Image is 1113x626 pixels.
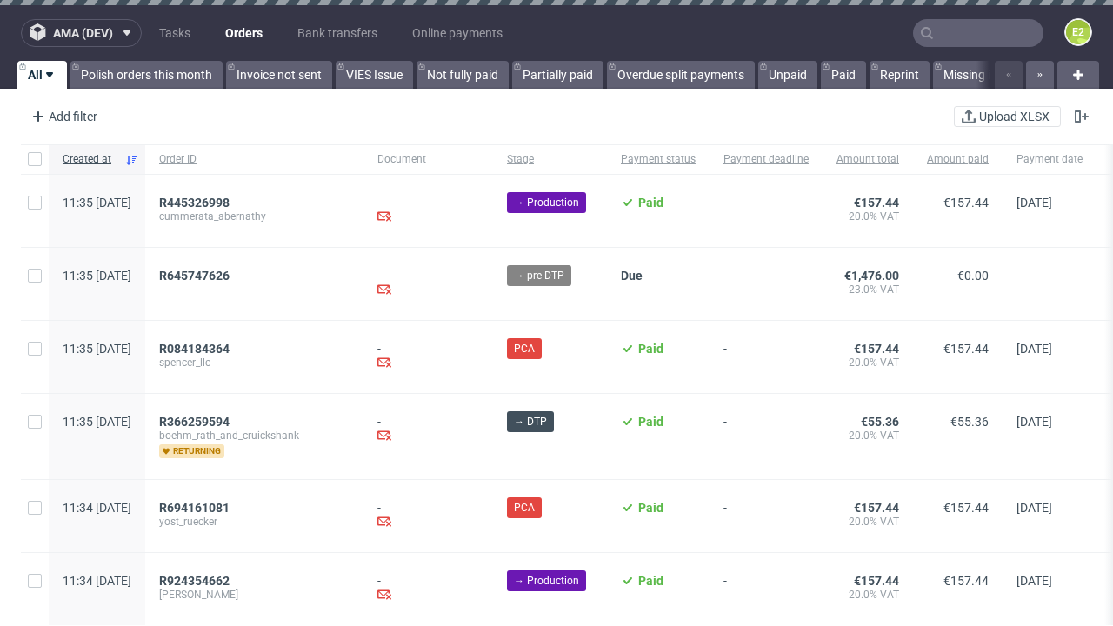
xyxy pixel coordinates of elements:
[377,152,479,167] span: Document
[17,61,67,89] a: All
[723,269,809,299] span: -
[159,356,350,370] span: spencer_llc
[159,342,230,356] span: R084184364
[836,283,899,296] span: 23.0% VAT
[638,342,663,356] span: Paid
[723,196,809,226] span: -
[723,574,809,604] span: -
[63,196,131,210] span: 11:35 [DATE]
[149,19,201,47] a: Tasks
[336,61,413,89] a: VIES Issue
[377,574,479,604] div: -
[836,515,899,529] span: 20.0% VAT
[377,269,479,299] div: -
[1066,20,1090,44] figcaption: e2
[933,61,1036,89] a: Missing invoice
[836,588,899,602] span: 20.0% VAT
[870,61,930,89] a: Reprint
[159,415,230,429] span: R366259594
[507,152,593,167] span: Stage
[836,152,899,167] span: Amount total
[758,61,817,89] a: Unpaid
[417,61,509,89] a: Not fully paid
[943,342,989,356] span: €157.44
[226,61,332,89] a: Invoice not sent
[638,415,663,429] span: Paid
[950,415,989,429] span: €55.36
[159,515,350,529] span: yost_ruecker
[63,574,131,588] span: 11:34 [DATE]
[1016,415,1052,429] span: [DATE]
[377,196,479,226] div: -
[514,268,564,283] span: → pre-DTP
[159,574,230,588] span: R924354662
[159,429,350,443] span: boehm_rath_and_cruickshank
[377,342,479,372] div: -
[943,196,989,210] span: €157.44
[836,429,899,443] span: 20.0% VAT
[723,501,809,531] span: -
[159,588,350,602] span: [PERSON_NAME]
[1016,574,1052,588] span: [DATE]
[53,27,113,39] span: ama (dev)
[621,152,696,167] span: Payment status
[159,152,350,167] span: Order ID
[607,61,755,89] a: Overdue split payments
[514,573,579,589] span: → Production
[723,152,809,167] span: Payment deadline
[854,574,899,588] span: €157.44
[514,500,535,516] span: PCA
[1016,342,1052,356] span: [DATE]
[638,196,663,210] span: Paid
[159,210,350,223] span: cummerata_abernathy
[377,501,479,531] div: -
[63,342,131,356] span: 11:35 [DATE]
[943,501,989,515] span: €157.44
[215,19,273,47] a: Orders
[836,210,899,223] span: 20.0% VAT
[927,152,989,167] span: Amount paid
[159,574,233,588] a: R924354662
[24,103,101,130] div: Add filter
[514,195,579,210] span: → Production
[861,415,899,429] span: €55.36
[1016,152,1083,167] span: Payment date
[63,152,117,167] span: Created at
[1016,501,1052,515] span: [DATE]
[512,61,603,89] a: Partially paid
[957,269,989,283] span: €0.00
[159,196,233,210] a: R445326998
[70,61,223,89] a: Polish orders this month
[402,19,513,47] a: Online payments
[638,501,663,515] span: Paid
[377,415,479,445] div: -
[854,196,899,210] span: €157.44
[621,269,643,283] span: Due
[854,501,899,515] span: €157.44
[723,342,809,372] span: -
[159,501,233,515] a: R694161081
[63,269,131,283] span: 11:35 [DATE]
[159,444,224,458] span: returning
[63,415,131,429] span: 11:35 [DATE]
[1016,196,1052,210] span: [DATE]
[854,342,899,356] span: €157.44
[836,356,899,370] span: 20.0% VAT
[844,269,899,283] span: €1,476.00
[638,574,663,588] span: Paid
[287,19,388,47] a: Bank transfers
[723,415,809,458] span: -
[1016,269,1083,299] span: -
[976,110,1053,123] span: Upload XLSX
[514,341,535,356] span: PCA
[159,269,233,283] a: R645747626
[943,574,989,588] span: €157.44
[821,61,866,89] a: Paid
[159,342,233,356] a: R084184364
[21,19,142,47] button: ama (dev)
[159,415,233,429] a: R366259594
[63,501,131,515] span: 11:34 [DATE]
[159,501,230,515] span: R694161081
[954,106,1061,127] button: Upload XLSX
[159,196,230,210] span: R445326998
